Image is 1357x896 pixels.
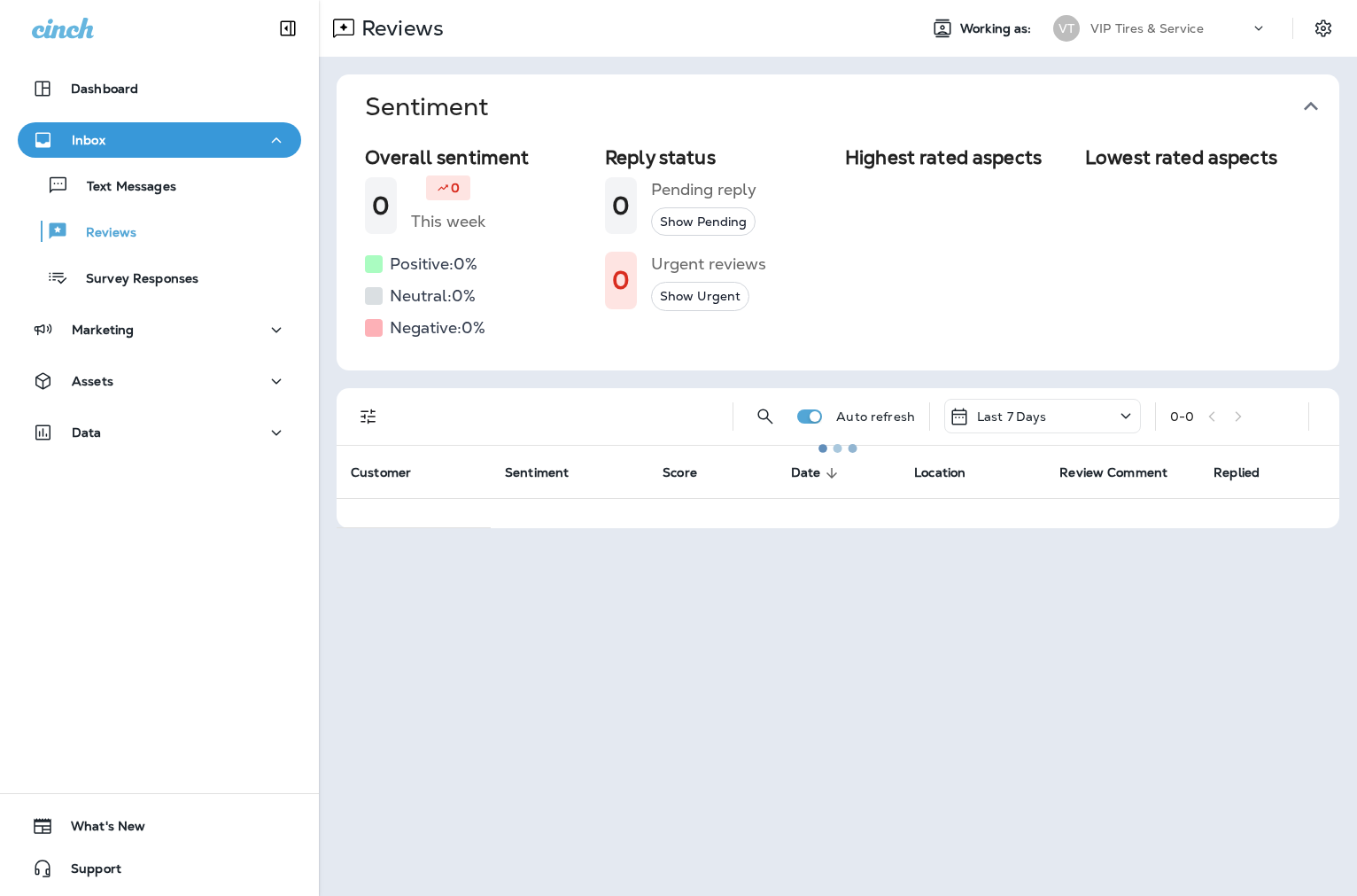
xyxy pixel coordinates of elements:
p: Dashboard [71,82,138,96]
button: Survey Responses [18,259,301,296]
button: Text Messages [18,167,301,204]
p: Text Messages [69,179,176,196]
p: Inbox [72,133,105,147]
button: Collapse Sidebar [263,11,313,46]
button: Inbox [18,122,301,158]
button: Reviews [18,213,301,250]
p: Reviews [68,225,136,242]
button: Dashboard [18,71,301,106]
button: Support [18,851,301,886]
button: Data [18,415,301,450]
p: Assets [72,374,113,388]
span: What's New [53,819,145,840]
p: Marketing [72,323,134,337]
button: Marketing [18,312,301,347]
button: What's New [18,808,301,844]
button: Assets [18,363,301,399]
p: Survey Responses [68,271,198,288]
p: Data [72,425,102,440]
span: Support [53,861,121,883]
